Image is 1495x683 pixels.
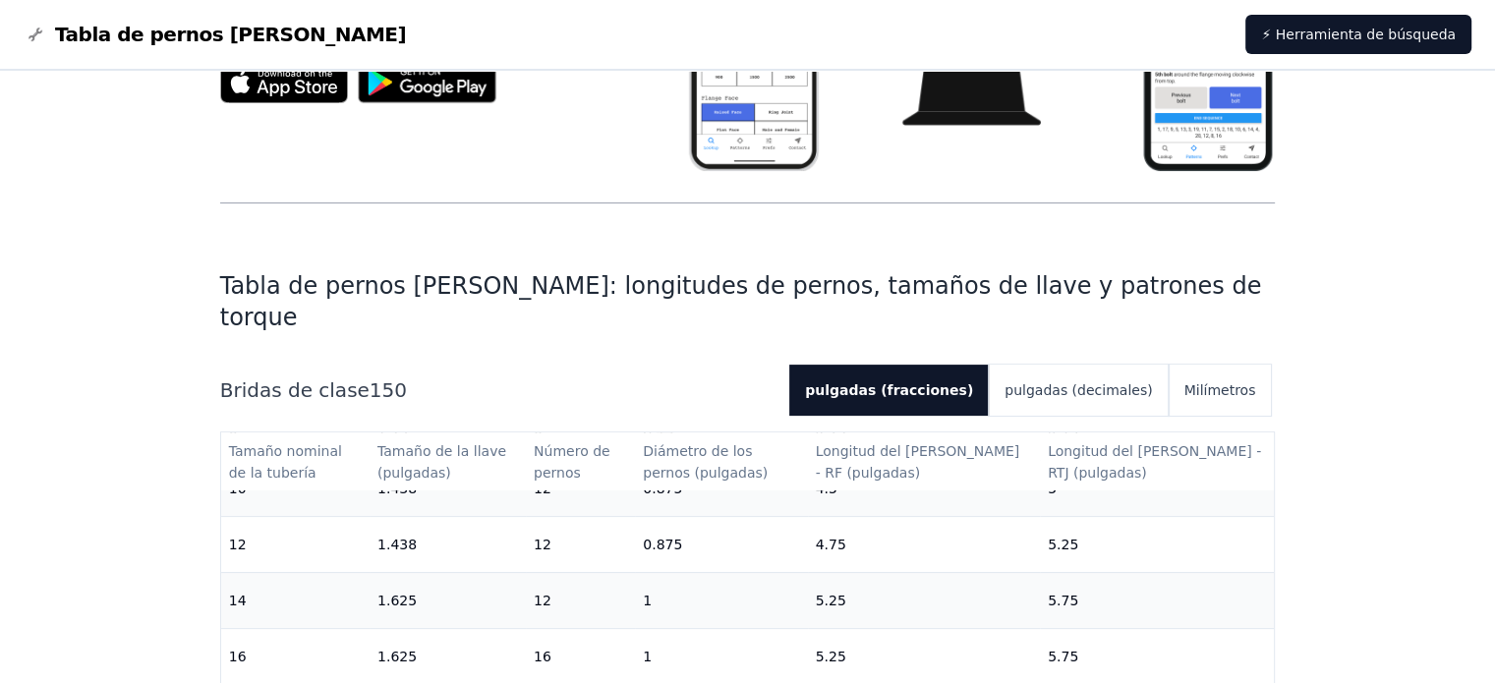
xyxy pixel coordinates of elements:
[370,432,526,491] th: Tamaño de la llave (pulgadas)
[220,378,370,402] font: Bridas de clase
[789,365,989,416] button: pulgadas (fracciones)
[643,593,652,608] font: 1
[816,443,1024,481] font: Longitud del [PERSON_NAME] - RF (pulgadas)
[534,649,551,664] font: 16
[348,51,507,113] img: Consíguelo en Google Play
[816,593,846,608] font: 5.25
[1048,537,1078,552] font: 5.25
[643,537,682,552] font: 0.875
[377,537,417,552] font: 1.438
[643,649,652,664] font: 1
[1040,432,1274,491] th: Longitud del perno - RTJ (pulgadas)
[55,23,406,46] font: Tabla de pernos [PERSON_NAME]
[377,443,511,481] font: Tamaño de la llave (pulgadas)
[526,432,635,491] th: Número de pernos
[534,537,551,552] font: 12
[221,432,370,491] th: Tamaño nominal de la tubería
[1048,593,1078,608] font: 5.75
[24,21,406,48] a: Gráfico de logotipos de pernos de bridaTabla de pernos [PERSON_NAME]
[808,432,1040,491] th: Longitud del perno - RF (pulgadas)
[635,432,807,491] th: Diámetro de los pernos (pulgadas)
[1048,649,1078,664] font: 5.75
[805,382,973,398] font: pulgadas (fracciones)
[229,649,247,664] font: 16
[534,443,614,481] font: Número de pernos
[1184,382,1256,398] font: Milímetros
[1245,15,1471,54] a: ⚡ Herramienta de búsqueda
[229,593,247,608] font: 14
[370,378,407,402] font: 150
[229,537,247,552] font: 12
[534,593,551,608] font: 12
[229,443,347,481] font: Tamaño nominal de la tubería
[816,649,846,664] font: 5.25
[24,23,47,46] img: Gráfico de logotipos de pernos de brida
[220,61,348,103] img: Insignia de la App Store para la aplicación Flange Bolt Chart
[377,649,417,664] font: 1.625
[1048,443,1266,481] font: Longitud del [PERSON_NAME] - RTJ (pulgadas)
[377,593,417,608] font: 1.625
[1169,365,1272,416] button: Milímetros
[816,537,846,552] font: 4.75
[1261,27,1456,42] font: ⚡ Herramienta de búsqueda
[220,272,1262,331] font: Tabla de pernos [PERSON_NAME]: longitudes de pernos, tamaños de llave y patrones de torque
[1005,382,1152,398] font: pulgadas (decimales)
[989,365,1168,416] button: pulgadas (decimales)
[643,443,768,481] font: Diámetro de los pernos (pulgadas)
